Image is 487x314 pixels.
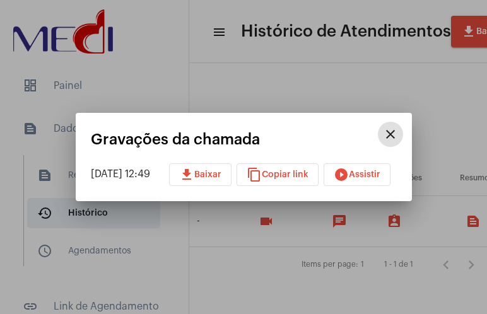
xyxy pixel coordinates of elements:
button: Assistir [324,163,390,186]
span: Copiar link [247,170,308,179]
span: Assistir [334,170,380,179]
mat-icon: play_circle_filled [334,167,349,182]
mat-icon: content_copy [247,167,262,182]
button: Copiar link [237,163,319,186]
button: Baixar [169,163,232,186]
span: Baixar [179,170,221,179]
mat-card-title: Gravações da chamada [91,131,378,148]
mat-icon: download [179,167,194,182]
span: [DATE] 12:49 [91,169,150,179]
mat-icon: close [383,127,398,142]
